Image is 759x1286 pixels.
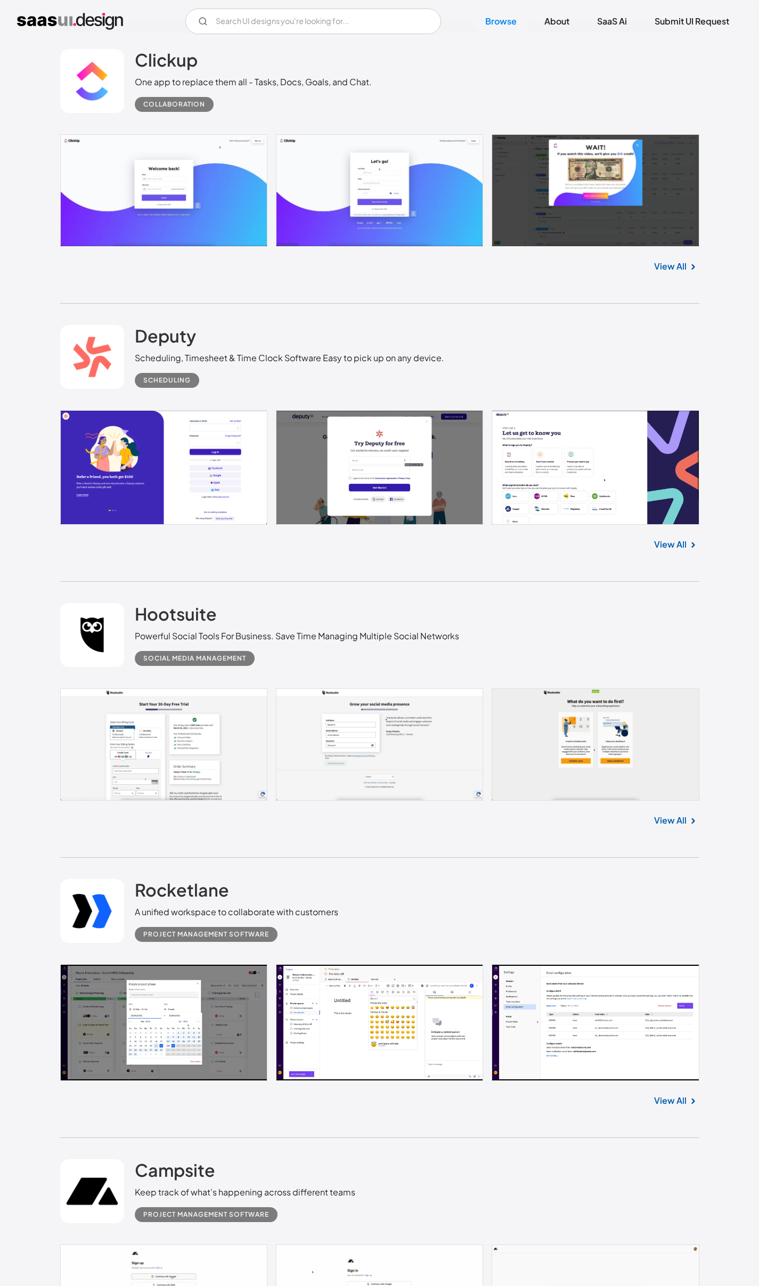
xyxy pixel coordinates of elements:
a: About [532,10,582,33]
div: Scheduling [143,374,191,387]
a: Rocketlane [135,879,229,906]
div: Collaboration [143,98,205,111]
a: View All [654,538,687,551]
div: Project Management Software [143,1208,269,1221]
div: Scheduling, Timesheet & Time Clock Software Easy to pick up on any device. [135,352,444,364]
a: View All [654,260,687,273]
a: View All [654,814,687,827]
input: Search UI designs you're looking for... [185,9,441,34]
div: Project Management Software [143,928,269,941]
a: Clickup [135,49,198,76]
a: home [17,13,123,30]
a: Submit UI Request [642,10,742,33]
a: Browse [472,10,529,33]
a: View All [654,1094,687,1107]
form: Email Form [185,9,441,34]
h2: Deputy [135,325,196,346]
a: Deputy [135,325,196,352]
div: A unified workspace to collaborate with customers [135,906,338,918]
a: Hootsuite [135,603,217,630]
a: SaaS Ai [584,10,640,33]
h2: Clickup [135,49,198,70]
div: Social Media Management [143,652,246,665]
h2: Hootsuite [135,603,217,624]
div: Powerful Social Tools For Business. Save Time Managing Multiple Social Networks [135,630,459,642]
h2: Rocketlane [135,879,229,900]
div: One app to replace them all - Tasks, Docs, Goals, and Chat. [135,76,372,88]
div: Keep track of what’s happening across different teams [135,1186,355,1199]
h2: Campsite [135,1159,215,1181]
a: Campsite [135,1159,215,1186]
